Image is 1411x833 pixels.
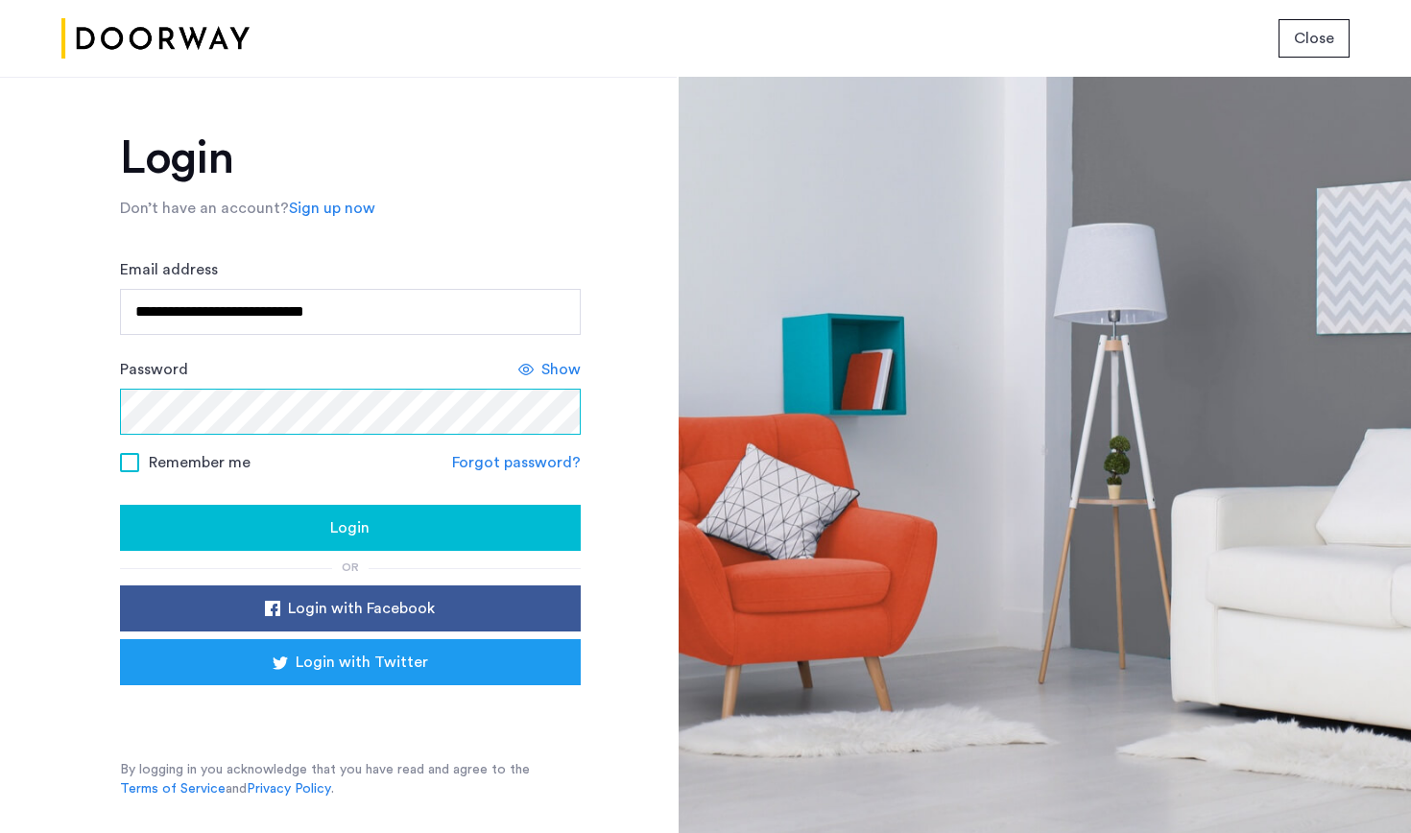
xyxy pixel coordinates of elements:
[296,651,428,674] span: Login with Twitter
[1294,27,1334,50] span: Close
[289,197,375,220] a: Sign up now
[149,451,251,474] span: Remember me
[330,516,370,539] span: Login
[61,3,250,75] img: logo
[120,760,581,798] p: By logging in you acknowledge that you have read and agree to the and .
[120,779,226,798] a: Terms of Service
[120,258,218,281] label: Email address
[247,779,331,798] a: Privacy Policy
[452,451,581,474] a: Forgot password?
[342,561,359,573] span: or
[120,505,581,551] button: button
[158,691,542,733] div: Sign in with Google. Opens in new tab
[120,201,289,216] span: Don’t have an account?
[288,597,435,620] span: Login with Facebook
[120,639,581,685] button: button
[120,135,581,181] h1: Login
[120,358,188,381] label: Password
[541,358,581,381] span: Show
[1279,19,1350,58] button: button
[120,585,581,631] button: button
